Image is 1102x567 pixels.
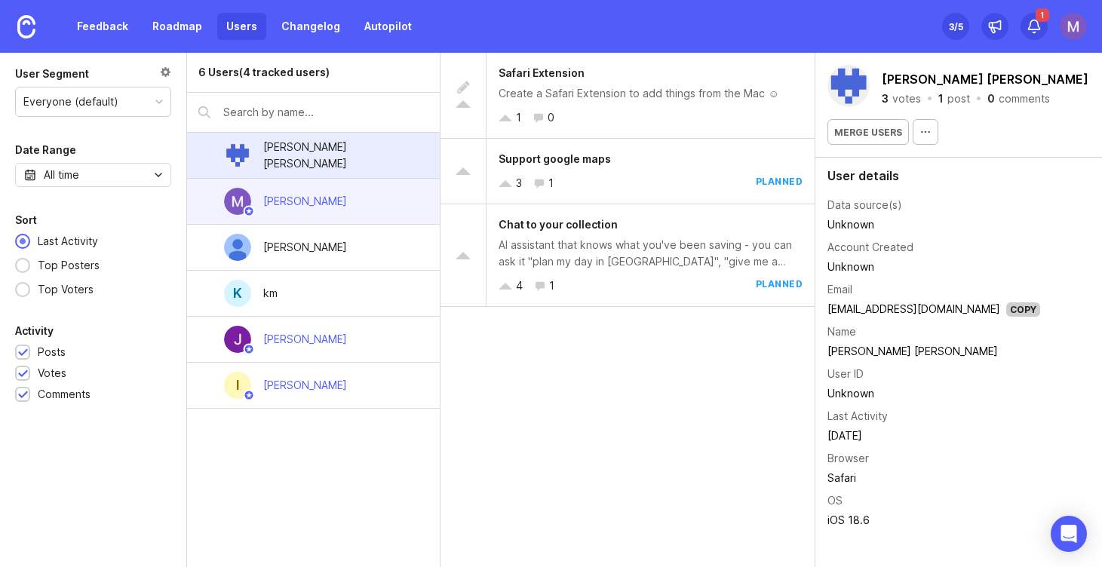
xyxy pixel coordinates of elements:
div: 1 [548,175,554,192]
div: [PERSON_NAME] [263,239,347,256]
div: Create a Safari Extension to add things from the Mac ☺ [499,85,803,102]
div: Last Activity [827,408,888,424]
td: Unknown [827,215,1040,234]
span: 1 [1036,8,1049,22]
div: [PERSON_NAME] [263,193,347,210]
span: Chat to your collection [499,218,618,231]
button: 3/5 [942,13,969,40]
div: 1 [549,277,554,294]
img: Juan Diego Ferri [827,65,870,107]
div: Sort [15,211,37,229]
button: [PERSON_NAME] [PERSON_NAME] [879,68,1091,90]
img: Canny Home [17,15,35,38]
div: AI assistant that knows what you've been saving - you can ask it "plan my day in [GEOGRAPHIC_DATA... [499,237,803,270]
a: Autopilot [355,13,421,40]
div: k [224,280,251,307]
div: · [925,93,934,104]
div: Top Voters [30,281,101,298]
a: Changelog [272,13,349,40]
div: Everyone (default) [23,93,118,110]
div: 3 [882,93,889,104]
a: [EMAIL_ADDRESS][DOMAIN_NAME] [827,302,1000,315]
button: Merge users [827,119,909,145]
img: Karolina Michalczewska [1060,13,1087,40]
div: 0 [987,93,995,104]
svg: toggle icon [146,169,170,181]
a: Roadmap [143,13,211,40]
img: member badge [244,206,255,217]
a: Feedback [68,13,137,40]
div: 1 [938,93,944,104]
div: Last Activity [30,233,106,250]
div: Date Range [15,141,76,159]
div: Open Intercom Messenger [1051,516,1087,552]
div: km [263,285,278,302]
input: Search by name... [223,104,428,121]
div: 4 [516,277,523,294]
img: member badge [244,390,255,401]
img: Zack Janczura [224,234,251,261]
div: I [224,372,251,399]
div: comments [999,93,1050,104]
div: OS [827,492,843,509]
div: votes [892,93,921,104]
div: Comments [38,386,91,403]
div: Browser [827,450,869,467]
a: Users [217,13,266,40]
div: Email [827,281,852,298]
div: [PERSON_NAME] [263,377,347,394]
div: Top Posters [30,257,107,274]
img: Karolina Michalczewska [224,188,251,215]
div: Name [827,323,856,340]
div: 3 [516,175,522,192]
td: Safari [827,468,1040,488]
div: 0 [548,109,554,126]
div: 1 [516,109,521,126]
span: Support google maps [499,152,611,165]
div: [PERSON_NAME] [PERSON_NAME] [263,139,416,172]
div: Votes [38,365,66,382]
div: 6 Users (4 tracked users) [198,64,330,81]
div: post [947,93,970,104]
div: User ID [827,366,864,382]
img: Juan Diego Ferri [224,142,251,169]
div: Data source(s) [827,197,902,213]
td: iOS 18.6 [827,510,1040,530]
a: Chat to your collectionAI assistant that knows what you've been saving - you can ask it "plan my ... [440,204,815,307]
div: User Segment [15,65,89,83]
div: planned [756,277,803,294]
time: [DATE] [827,429,862,442]
div: Posts [38,344,66,360]
img: member badge [244,344,255,355]
span: Merge users [834,127,902,138]
div: planned [756,175,803,192]
div: [PERSON_NAME] [263,331,347,348]
div: All time [44,167,79,183]
a: Safari ExtensionCreate a Safari Extension to add things from the Mac ☺10 [440,53,815,139]
div: 3 /5 [949,16,963,37]
div: Account Created [827,239,913,256]
div: Unknown [827,259,1040,275]
div: Activity [15,322,54,340]
img: Jake Thomson [224,326,251,353]
div: Copy [1006,302,1040,317]
span: Safari Extension [499,66,585,79]
div: · [975,93,983,104]
div: Unknown [827,385,1040,402]
a: Support google maps31planned [440,139,815,204]
td: [PERSON_NAME] [PERSON_NAME] [827,342,1040,361]
div: User details [827,170,1090,182]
